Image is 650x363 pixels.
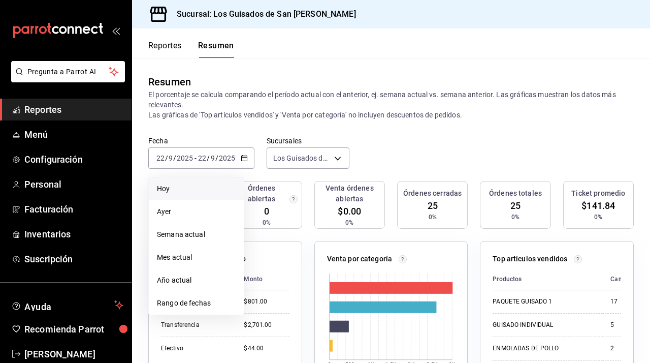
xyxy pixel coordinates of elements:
input: ---- [218,154,236,162]
span: / [215,154,218,162]
span: Rango de fechas [157,298,236,309]
span: Mes actual [157,252,236,263]
span: 0 [264,204,269,218]
label: Fecha [148,137,254,144]
span: 0% [345,218,353,227]
span: $0.00 [338,204,361,218]
span: 0% [429,213,437,222]
span: Recomienda Parrot [24,322,123,336]
button: Reportes [148,41,182,58]
input: -- [156,154,165,162]
h3: Órdenes cerradas [403,188,462,199]
span: / [173,154,176,162]
span: 25 [428,199,438,213]
label: Sucursales [267,137,349,144]
span: Ayuda [24,299,110,311]
div: navigation tabs [148,41,234,58]
span: Ayer [157,206,236,217]
div: Resumen [148,74,191,89]
span: Año actual [157,275,236,286]
p: El porcentaje se calcula comparando el período actual con el anterior, ej. semana actual vs. sema... [148,89,634,120]
input: -- [168,154,173,162]
h3: Ticket promedio [571,188,625,199]
input: -- [210,154,215,162]
span: Suscripción [24,252,123,266]
div: 5 [610,321,636,329]
span: Pregunta a Parrot AI [27,67,109,77]
div: ENMOLADAS DE POLLO [493,344,594,353]
a: Pregunta a Parrot AI [7,74,125,84]
button: Resumen [198,41,234,58]
span: 25 [510,199,521,213]
div: Efectivo [161,344,227,353]
span: 0% [263,218,271,227]
th: Monto [236,268,289,290]
span: - [194,154,197,162]
span: 0% [511,213,519,222]
span: 0% [594,213,602,222]
span: Facturación [24,202,123,216]
h3: Órdenes abiertas [236,183,287,204]
span: / [207,154,210,162]
p: Venta por categoría [327,254,393,264]
h3: Sucursal: Los Guisados de San [PERSON_NAME] [169,8,356,20]
button: open_drawer_menu [112,26,120,35]
div: $2,701.00 [244,321,289,329]
span: Hoy [157,184,236,194]
div: $44.00 [244,344,289,353]
button: Pregunta a Parrot AI [11,61,125,82]
th: Cantidad [602,268,644,290]
input: ---- [176,154,193,162]
span: Semana actual [157,229,236,240]
span: Los Guisados de San [PERSON_NAME] [273,153,331,163]
span: Configuración [24,153,123,166]
h3: Venta órdenes abiertas [319,183,380,204]
div: 17 [610,297,636,306]
p: Top artículos vendidos [493,254,567,264]
div: $801.00 [244,297,289,306]
h3: Órdenes totales [489,188,542,199]
span: / [165,154,168,162]
input: -- [198,154,207,162]
span: Inventarios [24,227,123,241]
div: PAQUETE GUISADO 1 [493,297,594,306]
span: Reportes [24,103,123,116]
span: $141.84 [581,199,615,213]
div: GUISADO INDIVIDUAL [493,321,594,329]
span: [PERSON_NAME] [24,347,123,361]
span: Personal [24,177,123,191]
th: Productos [493,268,602,290]
div: 2 [610,344,636,353]
span: Menú [24,128,123,141]
div: Transferencia [161,321,227,329]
